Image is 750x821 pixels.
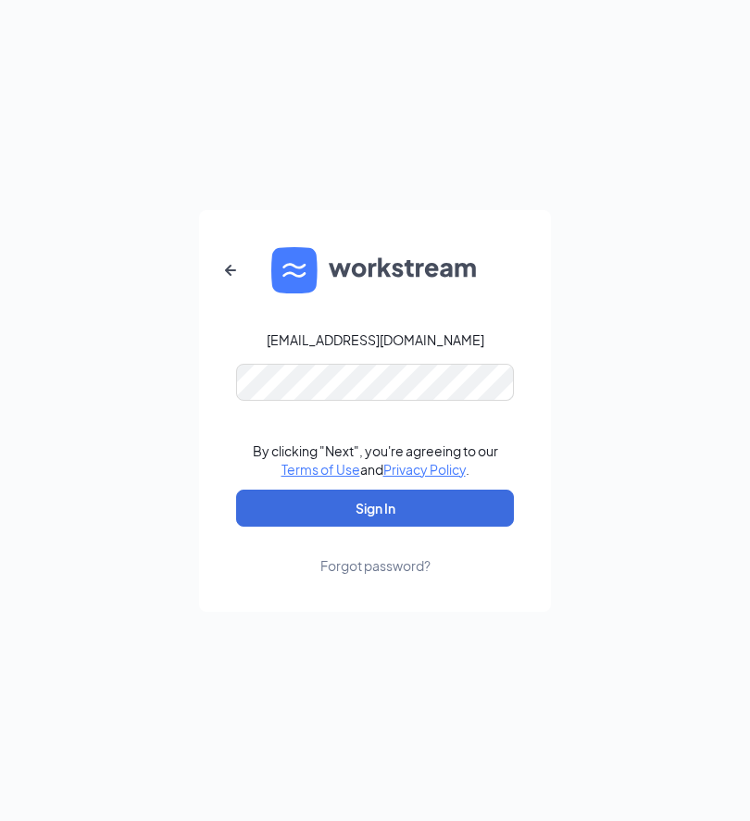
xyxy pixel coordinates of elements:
a: Forgot password? [320,527,431,575]
img: WS logo and Workstream text [271,247,479,293]
div: Forgot password? [320,556,431,575]
button: Sign In [236,490,514,527]
svg: ArrowLeftNew [219,259,242,281]
a: Privacy Policy [383,461,466,478]
div: [EMAIL_ADDRESS][DOMAIN_NAME] [267,330,484,349]
a: Terms of Use [281,461,360,478]
div: By clicking "Next", you're agreeing to our and . [253,442,498,479]
button: ArrowLeftNew [208,248,253,292]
